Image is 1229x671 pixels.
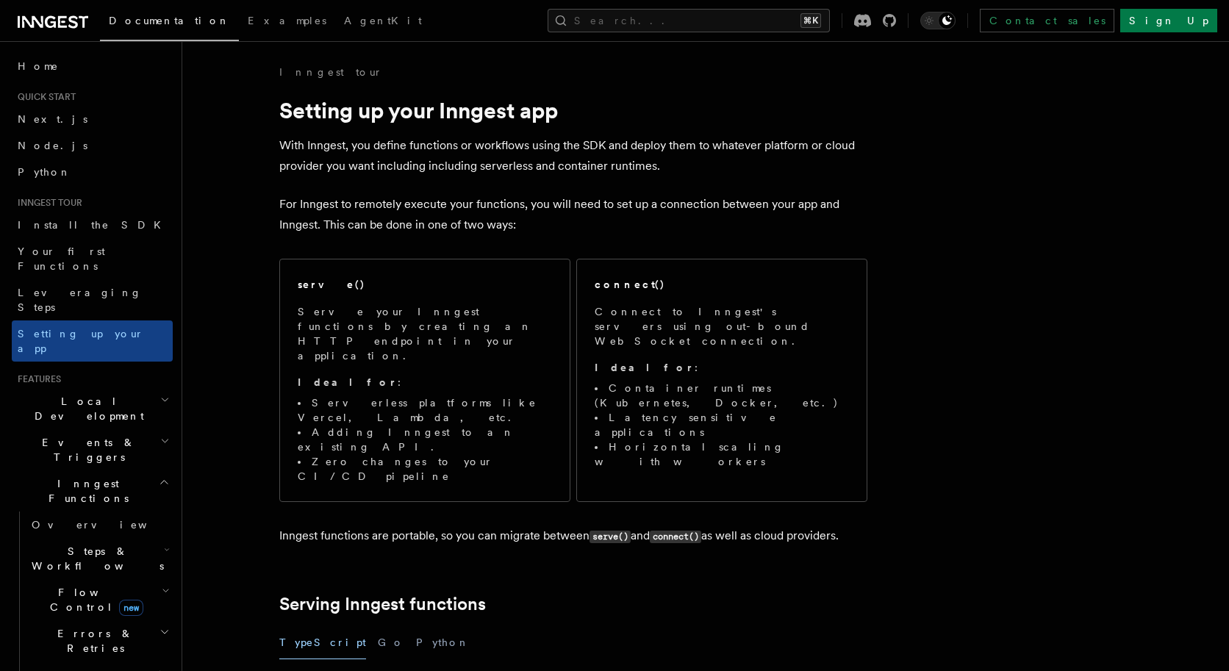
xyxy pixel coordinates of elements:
button: Local Development [12,388,173,429]
span: Leveraging Steps [18,287,142,313]
li: Horizontal scaling with workers [595,439,849,469]
a: Examples [239,4,335,40]
span: AgentKit [344,15,422,26]
li: Latency sensitive applications [595,410,849,439]
a: Install the SDK [12,212,173,238]
a: serve()Serve your Inngest functions by creating an HTTP endpoint in your application.Ideal for:Se... [279,259,570,502]
span: Features [12,373,61,385]
code: serve() [590,531,631,543]
span: Flow Control [26,585,162,614]
button: Search...⌘K [548,9,830,32]
button: Inngest Functions [12,470,173,512]
strong: Ideal for [298,376,398,388]
span: Python [18,166,71,178]
button: Toggle dark mode [920,12,956,29]
li: Adding Inngest to an existing API. [298,425,552,454]
span: Inngest tour [12,197,82,209]
strong: Ideal for [595,362,695,373]
a: Next.js [12,106,173,132]
p: : [595,360,849,375]
span: Inngest Functions [12,476,159,506]
button: Errors & Retries [26,620,173,661]
p: With Inngest, you define functions or workflows using the SDK and deploy them to whatever platfor... [279,135,867,176]
p: Connect to Inngest's servers using out-bound WebSocket connection. [595,304,849,348]
span: Your first Functions [18,245,105,272]
span: Local Development [12,394,160,423]
span: Next.js [18,113,87,125]
a: Documentation [100,4,239,41]
a: Contact sales [980,9,1114,32]
span: Node.js [18,140,87,151]
button: Events & Triggers [12,429,173,470]
span: Steps & Workflows [26,544,164,573]
a: Serving Inngest functions [279,594,486,614]
button: Steps & Workflows [26,538,173,579]
a: Setting up your app [12,320,173,362]
p: Inngest functions are portable, so you can migrate between and as well as cloud providers. [279,525,867,547]
li: Container runtimes (Kubernetes, Docker, etc.) [595,381,849,410]
span: Home [18,59,59,73]
h1: Setting up your Inngest app [279,97,867,123]
a: Node.js [12,132,173,159]
span: Setting up your app [18,328,144,354]
code: connect() [650,531,701,543]
a: Leveraging Steps [12,279,173,320]
p: Serve your Inngest functions by creating an HTTP endpoint in your application. [298,304,552,363]
h2: connect() [595,277,665,292]
kbd: ⌘K [800,13,821,28]
a: Inngest tour [279,65,382,79]
li: Zero changes to your CI/CD pipeline [298,454,552,484]
button: Flow Controlnew [26,579,173,620]
button: Python [416,626,470,659]
p: : [298,375,552,390]
span: Install the SDK [18,219,170,231]
a: AgentKit [335,4,431,40]
a: Python [12,159,173,185]
button: Go [378,626,404,659]
li: Serverless platforms like Vercel, Lambda, etc. [298,395,552,425]
a: Sign Up [1120,9,1217,32]
span: Examples [248,15,326,26]
button: TypeScript [279,626,366,659]
h2: serve() [298,277,365,292]
a: Home [12,53,173,79]
span: Errors & Retries [26,626,160,656]
span: new [119,600,143,616]
span: Events & Triggers [12,435,160,464]
span: Documentation [109,15,230,26]
a: Overview [26,512,173,538]
a: connect()Connect to Inngest's servers using out-bound WebSocket connection.Ideal for:Container ru... [576,259,867,502]
span: Quick start [12,91,76,103]
span: Overview [32,519,183,531]
p: For Inngest to remotely execute your functions, you will need to set up a connection between your... [279,194,867,235]
a: Your first Functions [12,238,173,279]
